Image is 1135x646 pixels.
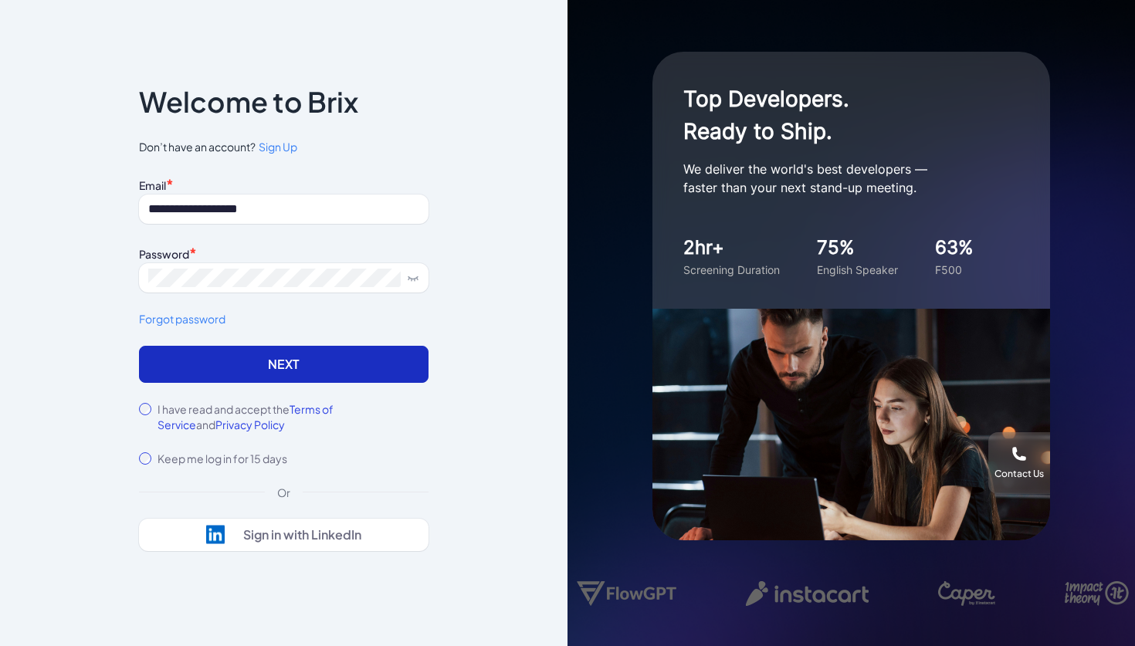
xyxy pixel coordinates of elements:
label: I have read and accept the and [158,401,429,432]
button: Contact Us [988,432,1050,494]
div: Or [265,485,303,500]
button: Next [139,346,429,383]
a: Forgot password [139,311,429,327]
div: 2hr+ [683,234,780,262]
div: Sign in with LinkedIn [243,527,361,543]
label: Password [139,247,189,261]
div: Screening Duration [683,262,780,278]
span: Terms of Service [158,402,334,431]
div: Contact Us [994,468,1044,480]
label: Email [139,178,166,192]
a: Sign Up [256,139,297,155]
span: Privacy Policy [215,418,285,431]
div: English Speaker [817,262,898,278]
button: Sign in with LinkedIn [139,519,429,551]
p: Welcome to Brix [139,90,358,114]
div: 63% [935,234,974,262]
span: Don’t have an account? [139,139,429,155]
div: F500 [935,262,974,278]
div: 75% [817,234,898,262]
h1: Top Developers. Ready to Ship. [683,83,992,147]
span: Sign Up [259,140,297,154]
label: Keep me log in for 15 days [158,451,287,466]
p: We deliver the world's best developers — faster than your next stand-up meeting. [683,160,992,197]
